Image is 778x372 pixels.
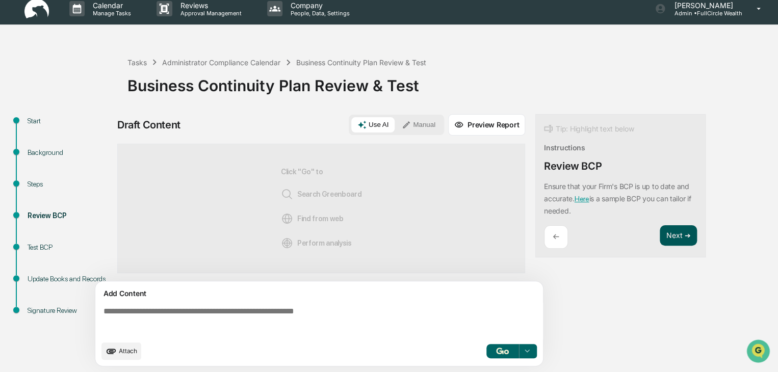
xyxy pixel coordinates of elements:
div: 🔎 [10,149,18,157]
div: Click "Go" to [281,161,362,256]
div: 🖐️ [10,129,18,138]
div: Business Continuity Plan Review & Test [296,58,426,67]
div: Review BCP [544,160,602,172]
p: Ensure that your Firm's BCP is up to date and accurate. is a sample BCP you can tailor if needed. [544,182,691,215]
img: Analysis [281,237,293,249]
div: Review BCP [28,210,111,221]
div: Instructions [544,143,585,152]
div: Start [28,116,111,126]
div: Steps [28,179,111,190]
span: Data Lookup [20,148,64,158]
button: Manual [396,117,442,132]
p: [PERSON_NAME] [666,1,742,10]
div: Draft Content [117,119,180,131]
p: Calendar [85,1,136,10]
a: Here [574,195,589,203]
img: Search [281,188,293,200]
button: Start new chat [173,81,186,93]
a: 🔎Data Lookup [6,144,68,162]
button: upload document [101,342,141,360]
button: Preview Report [448,114,525,136]
input: Clear [27,46,168,57]
iframe: Open customer support [745,338,773,366]
img: 1746055101610-c473b297-6a78-478c-a979-82029cc54cd1 [10,78,29,96]
div: Signature Review [28,305,111,316]
div: Start new chat [35,78,167,88]
img: Web [281,212,293,225]
a: Powered byPylon [72,172,123,180]
img: Go [496,348,508,354]
div: 🗄️ [74,129,82,138]
span: Find from web [281,212,344,225]
div: Add Content [101,287,537,300]
div: Tip: Highlight text below [544,123,634,135]
span: Preclearance [20,128,66,139]
p: Approval Management [172,10,247,17]
p: Company [282,1,355,10]
span: Search Greenboard [281,188,362,200]
div: Background [28,147,111,158]
button: Next ➔ [660,225,697,246]
span: Attach [119,347,137,355]
div: Business Continuity Plan Review & Test [127,68,773,95]
p: How can we help? [10,21,186,38]
button: Go [486,344,519,358]
p: Admin • FullCircle Wealth [666,10,742,17]
div: Administrator Compliance Calendar [162,58,280,67]
div: We're available if you need us! [35,88,129,96]
p: People, Data, Settings [282,10,355,17]
p: Manage Tasks [85,10,136,17]
p: ← [553,232,559,242]
span: Pylon [101,173,123,180]
div: Update Books and Records [28,274,111,284]
p: Reviews [172,1,247,10]
a: 🗄️Attestations [70,124,131,143]
span: Perform analysis [281,237,352,249]
a: 🖐️Preclearance [6,124,70,143]
div: Test BCP [28,242,111,253]
span: Attestations [84,128,126,139]
button: Use AI [351,117,395,132]
div: Tasks [127,58,147,67]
